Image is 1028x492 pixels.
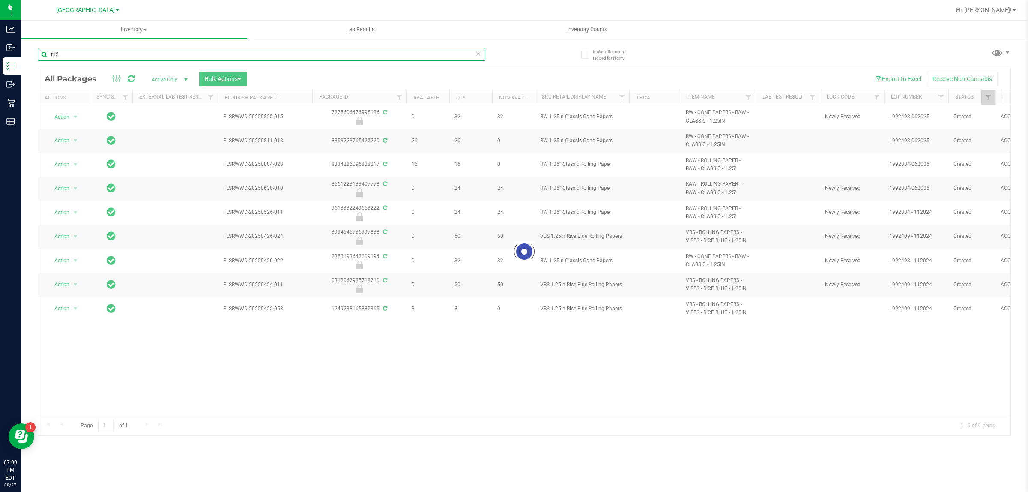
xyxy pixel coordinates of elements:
a: Lab Results [247,21,474,39]
a: Inventory [21,21,247,39]
span: Lab Results [335,26,386,33]
span: Inventory Counts [556,26,619,33]
span: Hi, [PERSON_NAME]! [956,6,1012,13]
input: Search Package ID, Item Name, SKU, Lot or Part Number... [38,48,485,61]
iframe: Resource center [9,423,34,449]
p: 07:00 PM EDT [4,459,17,482]
inline-svg: Retail [6,99,15,107]
inline-svg: Inventory [6,62,15,70]
span: Inventory [21,26,247,33]
a: Inventory Counts [474,21,700,39]
p: 08/27 [4,482,17,488]
iframe: Resource center unread badge [25,422,36,432]
span: [GEOGRAPHIC_DATA] [56,6,115,14]
inline-svg: Reports [6,117,15,126]
inline-svg: Analytics [6,25,15,33]
inline-svg: Outbound [6,80,15,89]
inline-svg: Inbound [6,43,15,52]
span: Include items not tagged for facility [593,48,636,61]
span: Clear [475,48,481,59]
